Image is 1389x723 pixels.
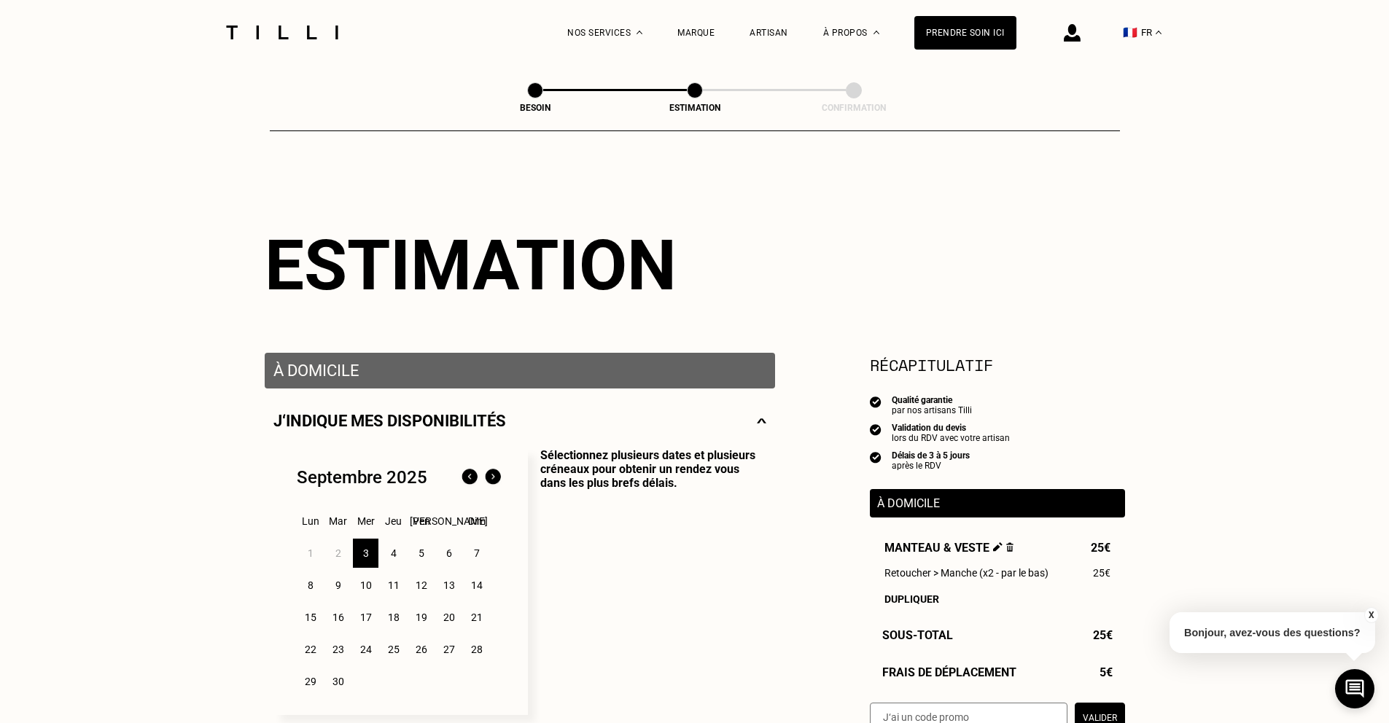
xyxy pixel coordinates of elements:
span: Manteau & veste [884,541,1014,555]
div: lors du RDV avec votre artisan [892,433,1010,443]
img: Logo du service de couturière Tilli [221,26,343,39]
a: Marque [677,28,715,38]
div: Délais de 3 à 5 jours [892,450,970,461]
div: 8 [297,571,323,600]
div: 20 [436,603,462,632]
div: 23 [325,635,351,664]
div: 19 [408,603,434,632]
p: Sélectionnez plusieurs dates et plusieurs créneaux pour obtenir un rendez vous dans les plus bref... [528,448,766,715]
section: Récapitulatif [870,353,1125,377]
div: 4 [381,539,406,568]
div: Qualité garantie [892,395,972,405]
div: Septembre 2025 [297,467,427,488]
div: 22 [297,635,323,664]
div: 15 [297,603,323,632]
img: icon list info [870,450,882,464]
div: 9 [325,571,351,600]
div: 17 [353,603,378,632]
div: Estimation [265,224,1125,306]
div: Frais de déplacement [870,665,1125,679]
p: À domicile [273,361,766,380]
img: Menu déroulant à propos [874,31,879,34]
img: Supprimer [1006,542,1014,552]
img: icône connexion [1064,24,1081,42]
div: Confirmation [781,103,927,113]
div: 11 [381,571,406,600]
span: Retoucher > Manche (x2 - par le bas) [884,567,1048,579]
div: Sous-Total [870,628,1125,642]
span: 🇫🇷 [1123,26,1137,39]
div: 28 [464,635,489,664]
span: 25€ [1091,541,1110,555]
div: après le RDV [892,461,970,471]
div: 13 [436,571,462,600]
div: Validation du devis [892,423,1010,433]
div: Dupliquer [884,593,1110,605]
div: 25 [381,635,406,664]
div: 27 [436,635,462,664]
img: Mois précédent [458,466,481,489]
div: 6 [436,539,462,568]
div: 3 [353,539,378,568]
a: Artisan [750,28,788,38]
div: 24 [353,635,378,664]
div: 5 [408,539,434,568]
div: 12 [408,571,434,600]
p: Bonjour, avez-vous des questions? [1170,612,1375,653]
div: 29 [297,667,323,696]
div: 18 [381,603,406,632]
div: Besoin [462,103,608,113]
div: 21 [464,603,489,632]
div: 16 [325,603,351,632]
img: icon list info [870,423,882,436]
div: 10 [353,571,378,600]
div: 7 [464,539,489,568]
div: 14 [464,571,489,600]
div: Estimation [622,103,768,113]
div: par nos artisans Tilli [892,405,972,415]
button: X [1363,607,1378,623]
img: Éditer [993,542,1003,552]
p: À domicile [877,496,1118,510]
div: 30 [325,667,351,696]
div: 26 [408,635,434,664]
img: svg+xml;base64,PHN2ZyBmaWxsPSJub25lIiBoZWlnaHQ9IjE0IiB2aWV3Qm94PSIwIDAgMjggMTQiIHdpZHRoPSIyOCIgeG... [757,412,766,430]
img: icon list info [870,395,882,408]
span: 25€ [1093,567,1110,579]
img: Menu déroulant [637,31,642,34]
a: Prendre soin ici [914,16,1016,50]
p: J‘indique mes disponibilités [273,412,506,430]
img: menu déroulant [1156,31,1162,34]
span: 25€ [1093,628,1113,642]
span: 5€ [1100,665,1113,679]
img: Mois suivant [481,466,505,489]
